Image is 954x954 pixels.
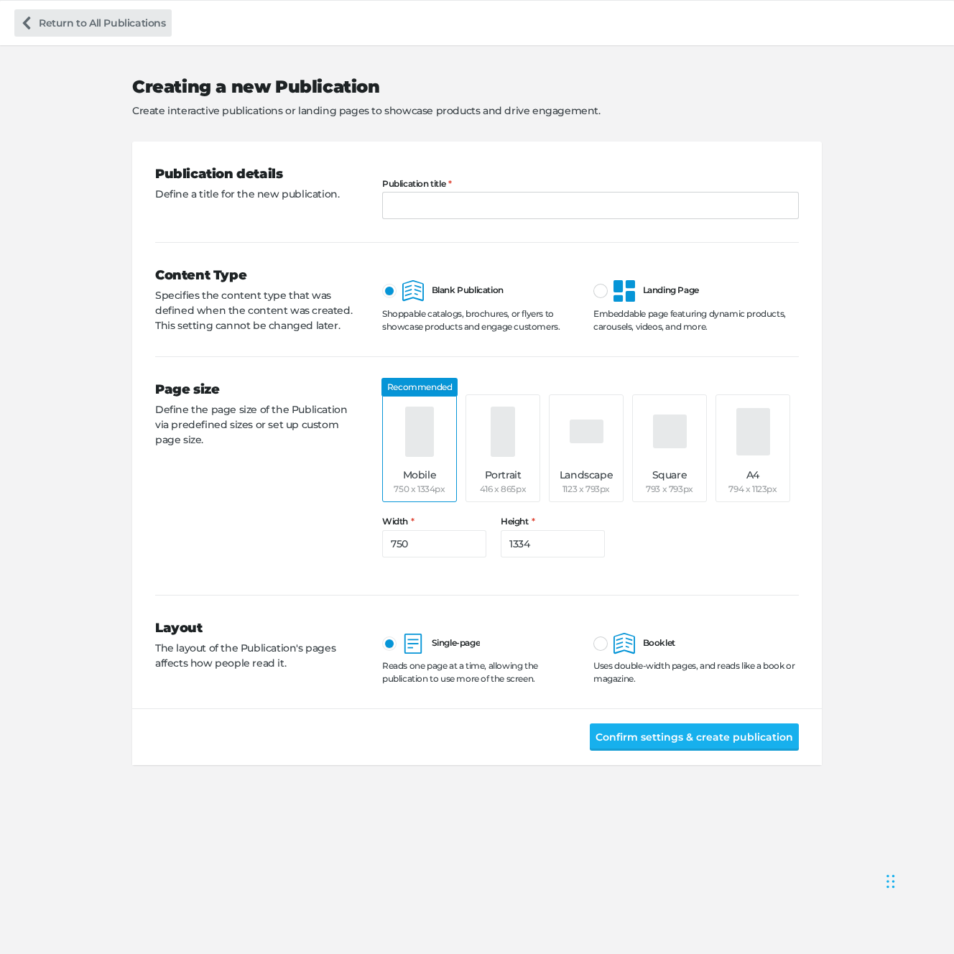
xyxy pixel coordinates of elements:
[402,637,480,648] span: Single-page
[886,860,895,903] div: Drag
[155,619,359,638] h3: Layout
[387,381,453,394] p: Recommended
[593,307,796,333] div: Embeddable page featuring dynamic products, carousels, videos, and more.
[155,380,359,399] h3: Page size
[155,288,359,333] p: Specifies the content type that was defined when the content was created. This setting cannot be ...
[132,77,799,98] h2: Creating a new Publication
[480,483,527,496] p: 416 x 865px
[382,179,799,189] label: Publication title
[14,9,172,37] a: Return to All Publications
[882,846,954,914] iframe: Chat Widget
[613,284,699,295] span: Landing Page
[562,483,610,496] p: 1123 x 793px
[613,637,675,648] span: Booklet
[155,641,359,671] p: The layout of the Publication's pages affects how people read it.
[155,165,359,184] h3: Publication details
[382,307,585,333] div: Shoppable catalogs, brochures, or flyers to showcase products and engage customers.
[728,483,777,496] p: 794 x 1123px
[596,729,793,745] span: Confirm settings & create publication
[403,468,437,483] p: Mobile
[155,266,359,285] h3: Content Type
[155,403,347,446] span: Define the page size of the Publication via predefined sizes or set up custom page size.
[746,468,759,483] p: A4
[382,659,585,685] div: Reads one page at a time, allowing the publication to use more of the screen.
[155,187,359,202] p: Define a title for the new publication.
[590,723,799,751] button: Confirm settings & create publication
[560,468,613,483] p: Landscape
[593,659,796,685] div: Uses double-width pages, and reads like a book or magazine.
[485,468,522,483] p: Portrait
[652,468,687,483] p: Square
[646,483,693,496] p: 793 x 793px
[402,284,504,295] span: Blank Publication
[501,517,605,527] label: Height
[132,103,799,119] p: Create interactive publications or landing pages to showcase products and drive engagement.
[394,483,445,496] p: 750 x 1334px
[382,517,486,527] label: Width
